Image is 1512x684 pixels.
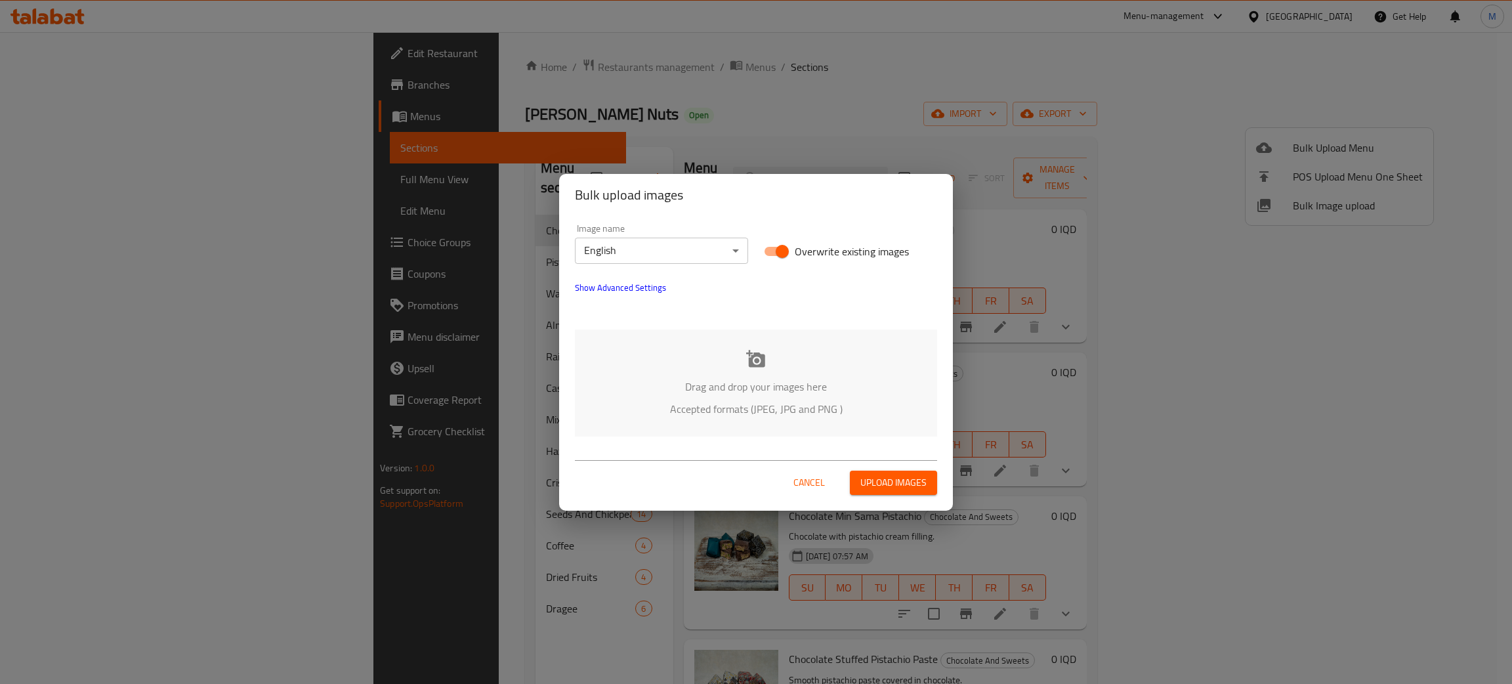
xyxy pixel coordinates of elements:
h2: Bulk upload images [575,184,937,205]
span: Upload images [860,475,927,491]
div: English [575,238,748,264]
button: show more [567,272,674,303]
button: Cancel [788,471,830,495]
button: Upload images [850,471,937,495]
p: Accepted formats (JPEG, JPG and PNG ) [595,401,917,417]
span: Cancel [793,475,825,491]
span: Overwrite existing images [795,244,909,259]
p: Drag and drop your images here [595,379,917,395]
span: Show Advanced Settings [575,280,666,295]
